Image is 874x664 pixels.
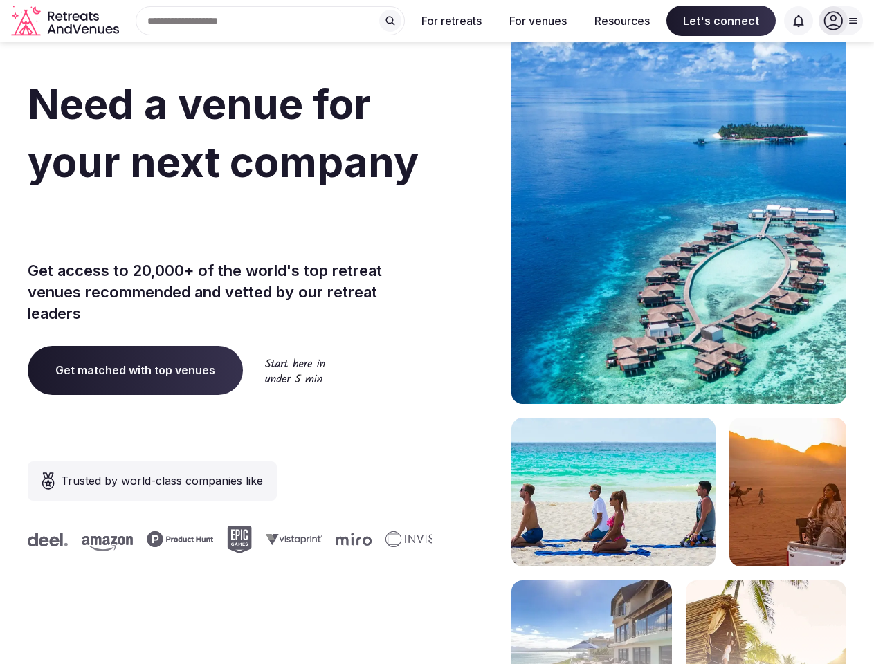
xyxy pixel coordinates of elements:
svg: Vistaprint company logo [247,533,304,545]
a: Get matched with top venues [28,346,243,394]
img: Start here in under 5 min [265,358,325,382]
img: woman sitting in back of truck with camels [729,418,846,566]
svg: Epic Games company logo [208,526,233,553]
span: Trusted by world-class companies like [61,472,263,489]
span: Need a venue for your next company [28,79,419,187]
span: Let's connect [666,6,776,36]
svg: Deel company logo [9,533,49,546]
button: For venues [498,6,578,36]
p: Get access to 20,000+ of the world's top retreat venues recommended and vetted by our retreat lea... [28,260,432,324]
svg: Invisible company logo [367,531,443,548]
img: yoga on tropical beach [511,418,716,566]
button: For retreats [410,6,493,36]
svg: Retreats and Venues company logo [11,6,122,37]
svg: Miro company logo [318,533,353,546]
a: Visit the homepage [11,6,122,37]
button: Resources [583,6,661,36]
